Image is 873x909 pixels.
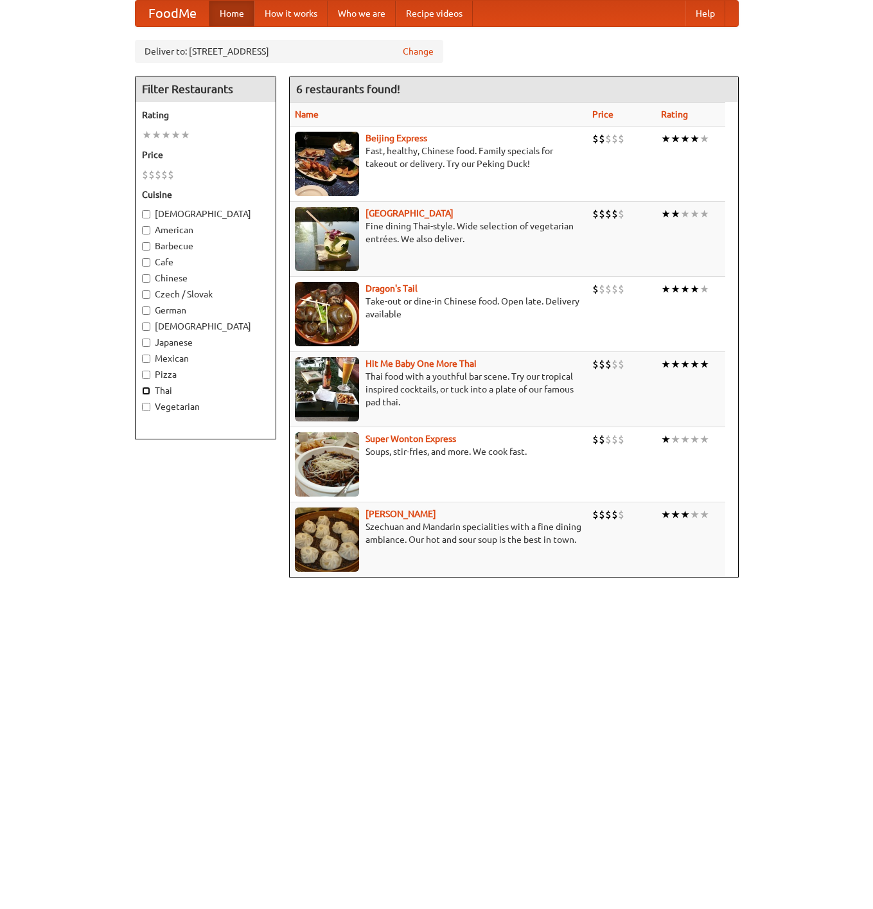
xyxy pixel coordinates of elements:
a: Hit Me Baby One More Thai [366,358,477,369]
img: superwonton.jpg [295,432,359,497]
li: $ [618,207,624,221]
li: $ [168,168,174,182]
img: beijing.jpg [295,132,359,196]
li: $ [605,507,612,522]
li: $ [612,357,618,371]
p: Fine dining Thai-style. Wide selection of vegetarian entrées. We also deliver. [295,220,583,245]
li: ★ [671,207,680,221]
li: $ [618,432,624,446]
a: Change [403,45,434,58]
a: Recipe videos [396,1,473,26]
li: $ [599,282,605,296]
li: ★ [661,507,671,522]
li: ★ [700,282,709,296]
li: ★ [661,207,671,221]
input: Vegetarian [142,403,150,411]
li: ★ [700,507,709,522]
input: Chinese [142,274,150,283]
input: Japanese [142,339,150,347]
li: ★ [661,357,671,371]
img: satay.jpg [295,207,359,271]
li: ★ [671,507,680,522]
li: $ [592,507,599,522]
a: FoodMe [136,1,209,26]
li: ★ [690,132,700,146]
li: ★ [700,132,709,146]
input: Cafe [142,258,150,267]
li: ★ [690,357,700,371]
li: ★ [680,282,690,296]
li: $ [161,168,168,182]
label: American [142,224,269,236]
li: $ [592,432,599,446]
a: Who we are [328,1,396,26]
input: American [142,226,150,234]
li: $ [592,357,599,371]
li: ★ [690,207,700,221]
li: $ [592,207,599,221]
label: Chinese [142,272,269,285]
li: ★ [661,132,671,146]
li: $ [599,432,605,446]
li: ★ [171,128,181,142]
label: Vegetarian [142,400,269,413]
label: Mexican [142,352,269,365]
input: [DEMOGRAPHIC_DATA] [142,322,150,331]
li: ★ [700,207,709,221]
li: $ [142,168,148,182]
a: Super Wonton Express [366,434,456,444]
li: $ [605,282,612,296]
img: shandong.jpg [295,507,359,572]
label: Thai [142,384,269,397]
li: ★ [690,432,700,446]
li: ★ [680,207,690,221]
li: ★ [671,432,680,446]
li: ★ [661,432,671,446]
li: ★ [161,128,171,142]
a: Price [592,109,613,119]
li: ★ [671,132,680,146]
img: dragon.jpg [295,282,359,346]
li: $ [605,432,612,446]
li: ★ [671,282,680,296]
li: $ [605,132,612,146]
li: $ [618,357,624,371]
p: Szechuan and Mandarin specialities with a fine dining ambiance. Our hot and sour soup is the best... [295,520,583,546]
li: $ [592,282,599,296]
a: How it works [254,1,328,26]
li: $ [155,168,161,182]
li: $ [605,207,612,221]
li: $ [618,282,624,296]
li: $ [612,432,618,446]
li: ★ [700,432,709,446]
a: [PERSON_NAME] [366,509,436,519]
label: Barbecue [142,240,269,252]
li: ★ [690,507,700,522]
li: ★ [700,357,709,371]
input: Mexican [142,355,150,363]
p: Thai food with a youthful bar scene. Try our tropical inspired cocktails, or tuck into a plate of... [295,370,583,409]
a: Rating [661,109,688,119]
li: $ [592,132,599,146]
li: $ [612,282,618,296]
li: ★ [152,128,161,142]
li: ★ [661,282,671,296]
li: $ [612,207,618,221]
li: ★ [671,357,680,371]
a: Name [295,109,319,119]
li: ★ [680,507,690,522]
a: Beijing Express [366,133,427,143]
li: ★ [142,128,152,142]
li: $ [599,507,605,522]
ng-pluralize: 6 restaurants found! [296,83,400,95]
li: $ [612,507,618,522]
li: $ [599,132,605,146]
p: Soups, stir-fries, and more. We cook fast. [295,445,583,458]
p: Fast, healthy, Chinese food. Family specials for takeout or delivery. Try our Peking Duck! [295,145,583,170]
h5: Price [142,148,269,161]
a: [GEOGRAPHIC_DATA] [366,208,454,218]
